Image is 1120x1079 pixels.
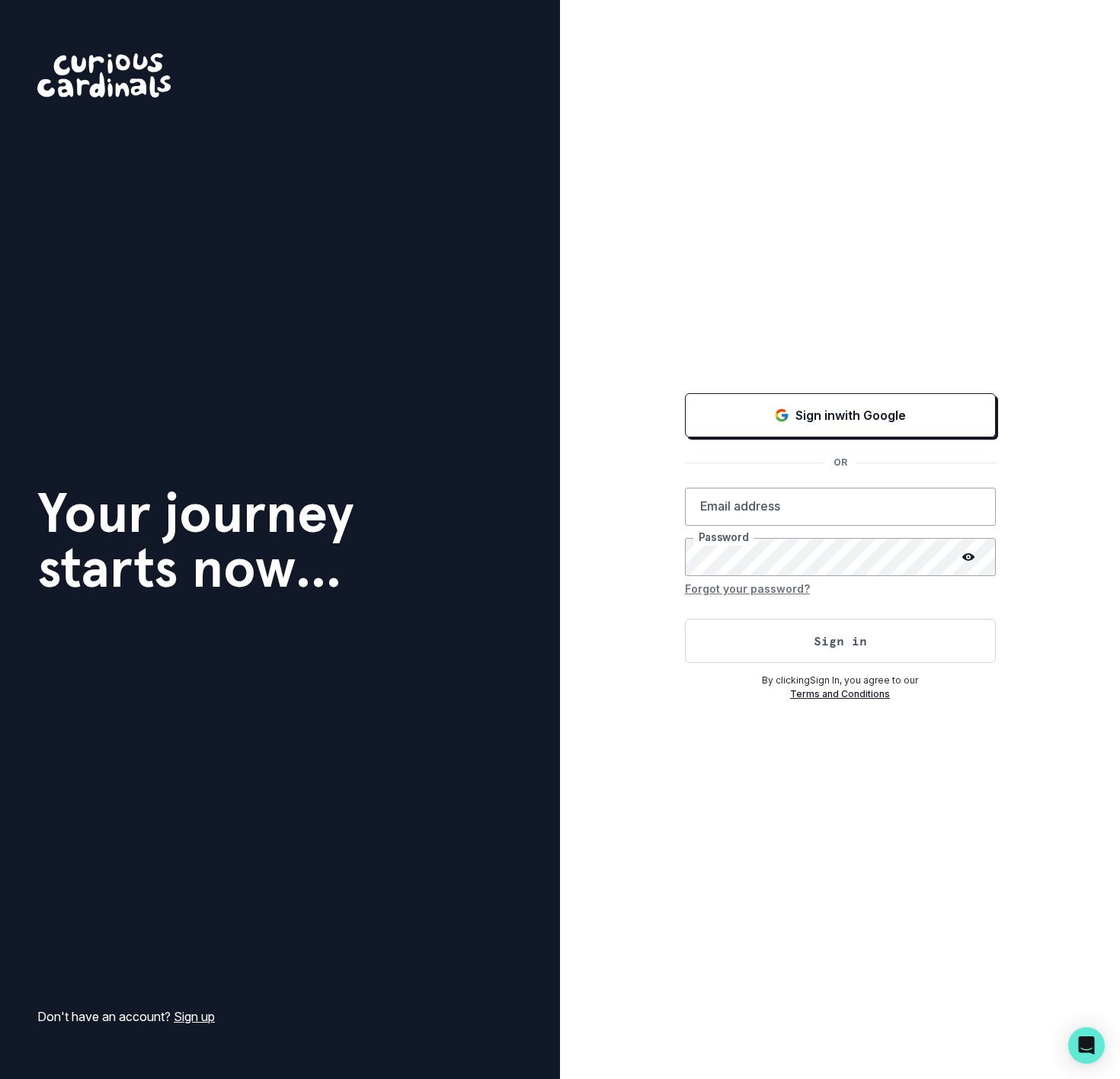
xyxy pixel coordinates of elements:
[685,393,996,437] button: Sign in with Google (GSuite)
[685,619,996,663] button: Sign in
[174,1009,215,1024] a: Sign up
[685,576,810,600] button: Forgot your password?
[685,674,996,687] p: By clicking Sign In , you agree to our
[37,1007,215,1026] p: Don't have an account?
[37,53,171,98] img: Curious Cardinals Logo
[795,406,906,424] p: Sign in with Google
[37,485,354,595] h1: Your journey starts now...
[824,456,856,469] p: OR
[1068,1027,1105,1064] div: Open Intercom Messenger
[790,688,890,700] a: Terms and Conditions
